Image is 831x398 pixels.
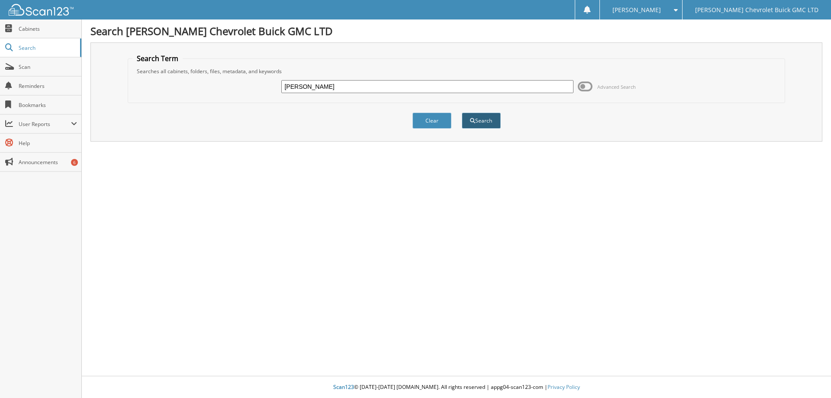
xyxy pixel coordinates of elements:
[9,4,74,16] img: scan123-logo-white.svg
[71,159,78,166] div: 6
[412,113,451,129] button: Clear
[788,356,831,398] iframe: Chat Widget
[333,383,354,391] span: Scan123
[90,24,822,38] h1: Search [PERSON_NAME] Chevrolet Buick GMC LTD
[19,63,77,71] span: Scan
[19,139,77,147] span: Help
[19,44,76,52] span: Search
[82,377,831,398] div: © [DATE]-[DATE] [DOMAIN_NAME]. All rights reserved | appg04-scan123-com |
[19,159,77,166] span: Announcements
[19,25,77,32] span: Cabinets
[19,120,71,128] span: User Reports
[548,383,580,391] a: Privacy Policy
[132,54,183,63] legend: Search Term
[19,101,77,109] span: Bookmarks
[695,7,818,13] span: [PERSON_NAME] Chevrolet Buick GMC LTD
[462,113,501,129] button: Search
[597,84,636,90] span: Advanced Search
[612,7,661,13] span: [PERSON_NAME]
[19,82,77,90] span: Reminders
[132,68,781,75] div: Searches all cabinets, folders, files, metadata, and keywords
